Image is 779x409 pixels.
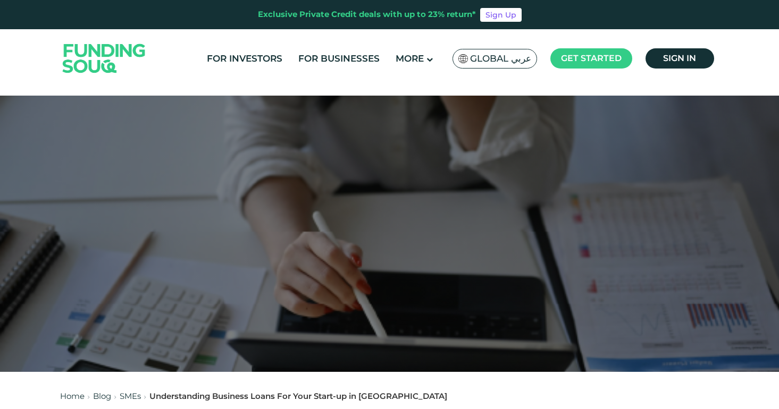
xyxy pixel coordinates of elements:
span: More [396,53,424,64]
div: Exclusive Private Credit deals with up to 23% return* [258,8,476,21]
div: Understanding Business Loans For Your Start-up in [GEOGRAPHIC_DATA] [149,390,447,403]
span: Sign in [663,53,696,63]
a: SMEs [120,391,141,401]
a: For Businesses [296,50,382,67]
img: Logo [52,31,156,85]
a: For Investors [204,50,285,67]
span: Get started [561,53,622,63]
a: Sign in [646,48,714,69]
span: Global عربي [470,53,531,65]
img: SA Flag [458,54,468,63]
a: Home [60,391,85,401]
a: Blog [93,391,111,401]
a: Sign Up [480,8,522,22]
